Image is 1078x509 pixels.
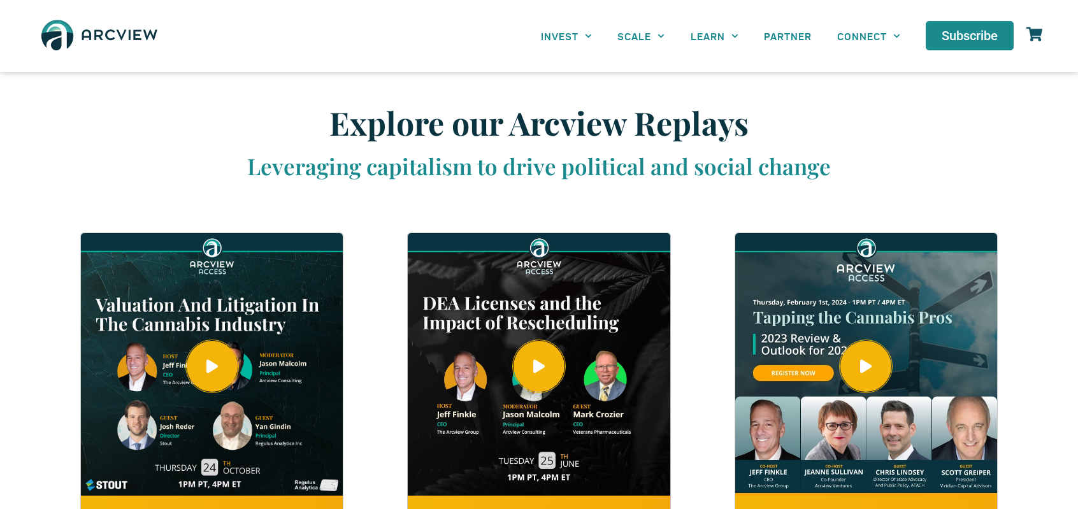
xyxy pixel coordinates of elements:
img: tapping-the-pros-2023-x-review-2024-outlook.jpg [735,233,997,495]
div: Leveraging capitalism to drive political and social change [220,152,858,181]
a: PARTNER [751,22,824,50]
img: dea-licenses-impact-rescheduling.jpg [408,233,670,495]
a: SCALE [605,22,677,50]
span: Subscribe [942,29,998,42]
nav: Menu [528,22,913,50]
img: The Arcview Group [36,13,163,59]
img: valuation-and-litigation-in-the-cannabis-industry.jpg [81,233,343,495]
a: LEARN [678,22,751,50]
a: INVEST [528,22,605,50]
a: CONNECT [824,22,913,50]
a: Subscribe [926,21,1014,50]
h1: Explore our Arcview Replays [220,104,858,142]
